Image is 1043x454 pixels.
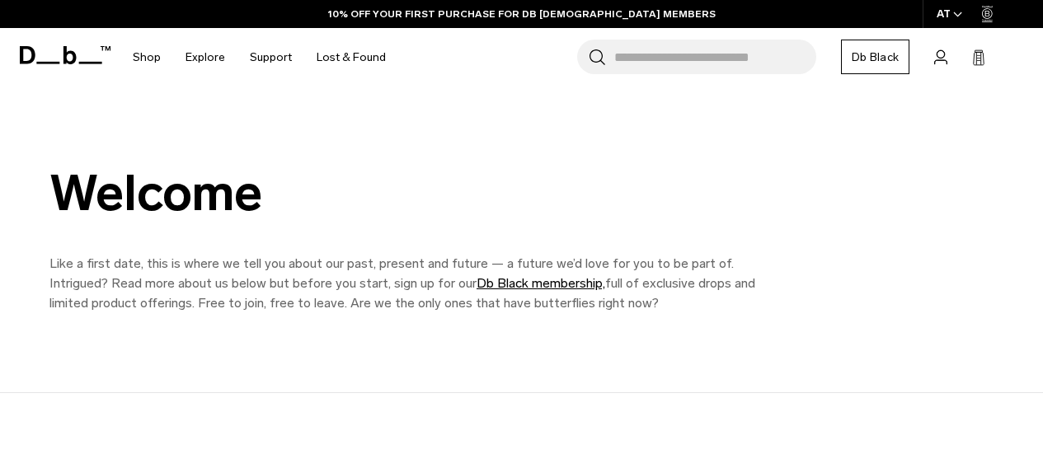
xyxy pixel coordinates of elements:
a: Db Black [841,40,909,74]
a: Lost & Found [317,28,386,87]
div: Welcome [49,166,792,221]
nav: Main Navigation [120,28,398,87]
a: Shop [133,28,161,87]
a: Db Black membership, [477,275,605,291]
a: Support [250,28,292,87]
a: Explore [186,28,225,87]
a: 10% OFF YOUR FIRST PURCHASE FOR DB [DEMOGRAPHIC_DATA] MEMBERS [328,7,716,21]
p: Like a first date, this is where we tell you about our past, present and future — a future we’d l... [49,254,792,313]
